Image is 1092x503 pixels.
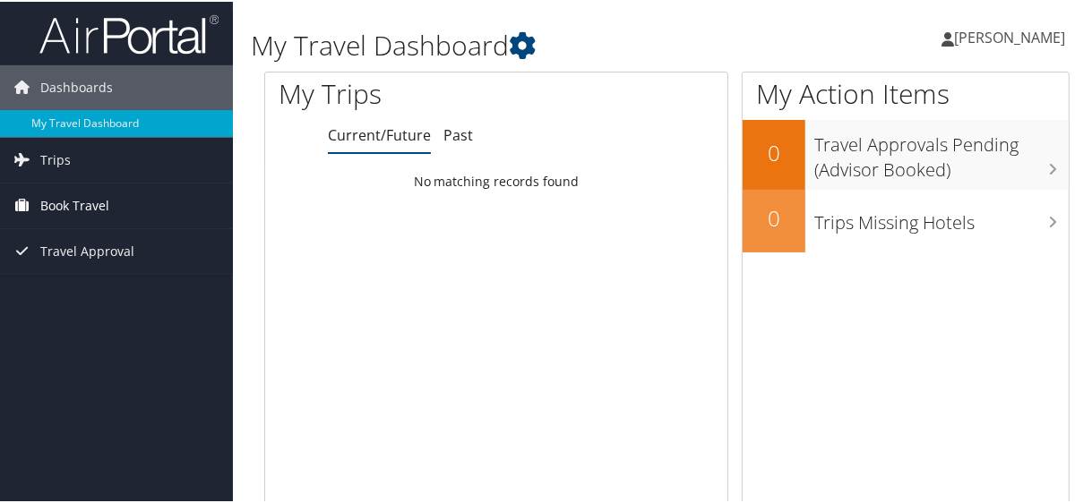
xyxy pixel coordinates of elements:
[40,227,134,272] span: Travel Approval
[251,25,805,63] h1: My Travel Dashboard
[743,136,805,166] h2: 0
[743,73,1069,111] h1: My Action Items
[40,136,71,181] span: Trips
[942,9,1083,63] a: [PERSON_NAME]
[814,200,1069,234] h3: Trips Missing Hotels
[265,164,727,196] td: No matching records found
[743,201,805,232] h2: 0
[40,64,113,108] span: Dashboards
[954,26,1065,46] span: [PERSON_NAME]
[814,122,1069,181] h3: Travel Approvals Pending (Advisor Booked)
[743,188,1069,251] a: 0Trips Missing Hotels
[443,124,473,143] a: Past
[40,182,109,226] span: Book Travel
[328,124,431,143] a: Current/Future
[743,118,1069,187] a: 0Travel Approvals Pending (Advisor Booked)
[39,12,219,54] img: airportal-logo.png
[279,73,521,111] h1: My Trips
